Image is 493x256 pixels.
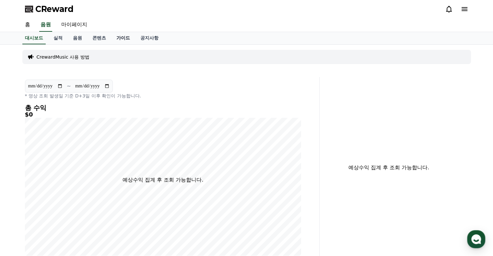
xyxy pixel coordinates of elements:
a: CReward [25,4,74,14]
span: CReward [35,4,74,14]
a: 설정 [84,202,124,218]
a: 가이드 [111,32,135,44]
a: 음원 [68,32,87,44]
h5: $0 [25,111,301,118]
a: 마이페이지 [56,18,92,32]
a: 홈 [2,202,43,218]
a: 콘텐츠 [87,32,111,44]
span: 대화 [59,212,67,217]
p: ~ [67,82,71,90]
span: 설정 [100,212,108,217]
h4: 총 수익 [25,104,301,111]
a: 대시보드 [22,32,46,44]
a: 음원 [39,18,52,32]
a: 홈 [20,18,35,32]
p: 예상수익 집계 후 조회 가능합니다. [325,164,453,172]
p: 예상수익 집계 후 조회 가능합니다. [123,176,203,184]
p: * 영상 조회 발생일 기준 D+3일 이후 확인이 가능합니다. [25,93,301,99]
span: 홈 [20,212,24,217]
a: 실적 [48,32,68,44]
a: 대화 [43,202,84,218]
a: 공지사항 [135,32,164,44]
a: CrewardMusic 사용 방법 [37,54,89,60]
